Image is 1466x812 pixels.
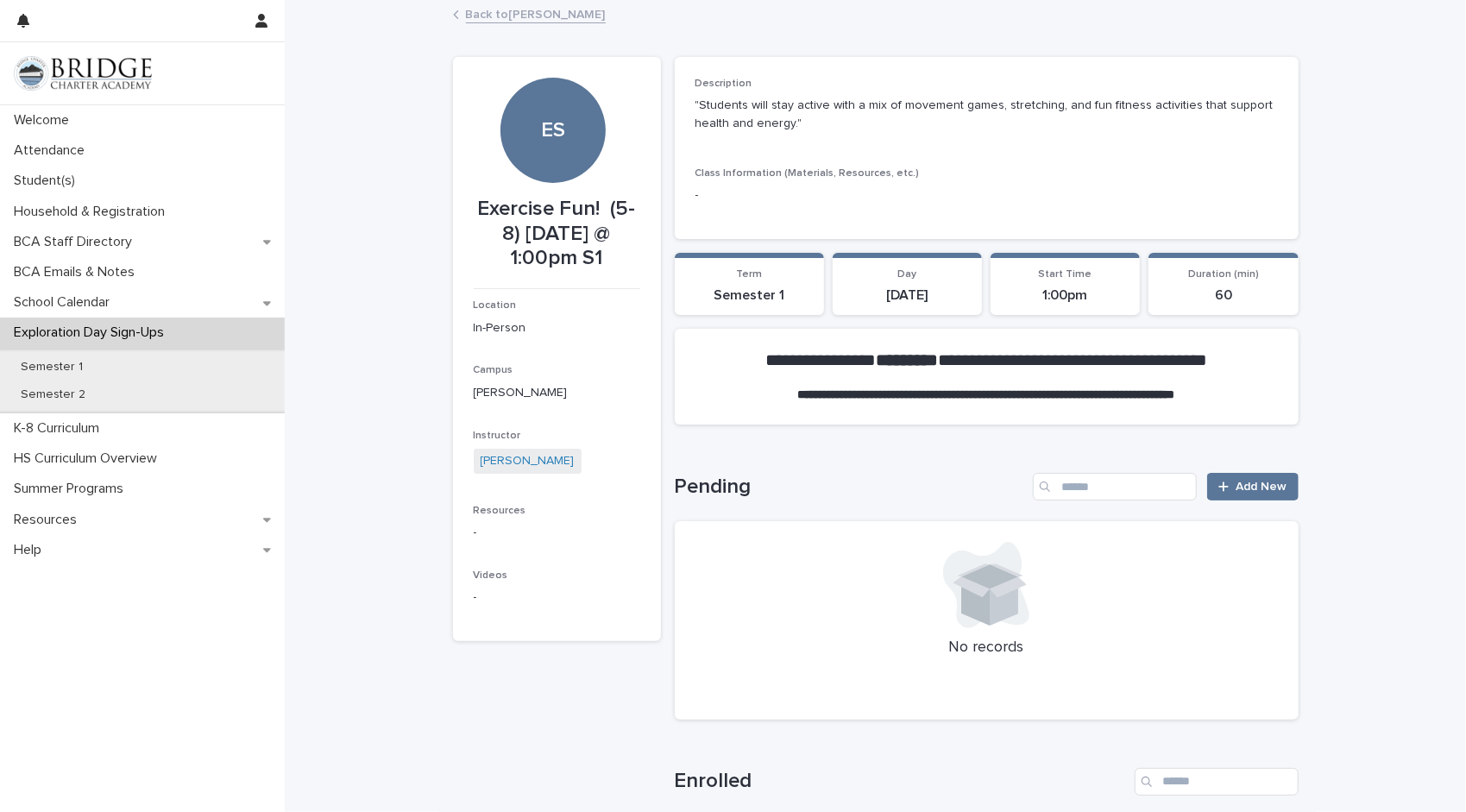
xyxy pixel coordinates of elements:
[695,79,752,89] span: Description
[675,475,1027,500] h1: Pending
[897,269,916,280] span: Day
[7,294,123,311] p: School Calendar
[695,168,920,179] span: Class Information (Materials, Resources, etc.)
[7,324,178,341] p: Exploration Day Sign-Ups
[474,384,640,402] p: [PERSON_NAME]
[7,420,113,437] p: K-8 Curriculum
[675,769,1128,794] h1: Enrolled
[466,3,606,23] a: Back to[PERSON_NAME]
[7,204,179,220] p: Household & Registration
[736,269,762,280] span: Term
[1188,269,1259,280] span: Duration (min)
[1135,768,1299,796] input: Search
[474,431,521,441] span: Instructor
[7,360,97,375] p: Semester 1
[1236,481,1287,493] span: Add New
[1207,473,1298,500] a: Add New
[695,97,1278,133] p: "Students will stay active with a mix of movement games, stretching, and fun fitness activities t...
[7,112,83,129] p: Welcome
[481,452,575,470] a: [PERSON_NAME]
[14,56,152,91] img: V1C1m3IdTEidaUdm9Hs0
[474,589,640,607] p: -
[7,387,99,402] p: Semester 2
[474,300,517,311] span: Location
[7,542,55,558] p: Help
[7,512,91,528] p: Resources
[7,142,98,159] p: Attendance
[695,639,1278,658] p: No records
[474,319,640,337] p: In-Person
[7,173,89,189] p: Student(s)
[474,365,513,375] span: Campus
[1039,269,1092,280] span: Start Time
[685,287,814,304] p: Semester 1
[1001,287,1129,304] p: 1:00pm
[474,197,640,271] p: Exercise Fun! (5-8) [DATE] @ 1:00pm S1
[1159,287,1287,304] p: 60
[474,506,526,516] span: Resources
[500,12,606,142] div: ES
[474,524,640,542] p: -
[7,234,146,250] p: BCA Staff Directory
[695,186,1278,205] p: -
[474,570,508,581] span: Videos
[7,450,171,467] p: HS Curriculum Overview
[843,287,972,304] p: [DATE]
[1033,473,1197,500] input: Search
[7,481,137,497] p: Summer Programs
[7,264,148,280] p: BCA Emails & Notes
